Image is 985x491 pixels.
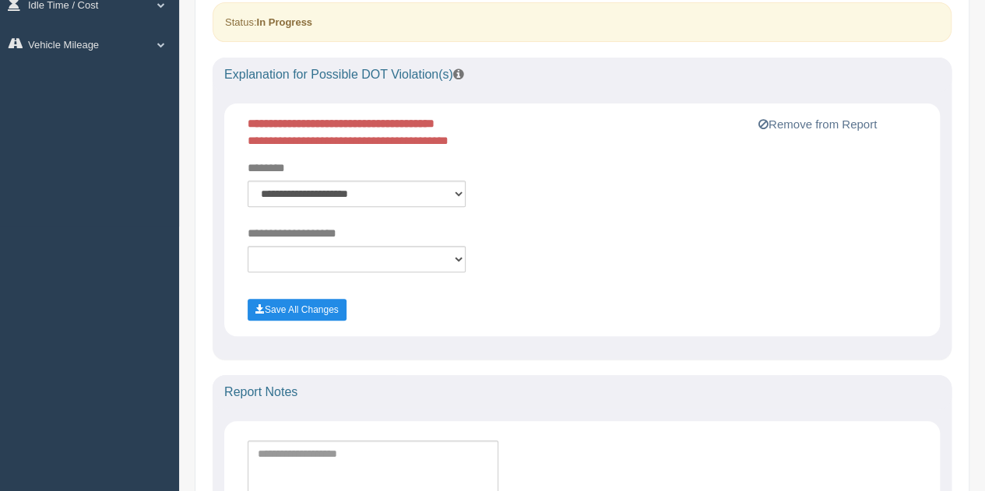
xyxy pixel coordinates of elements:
button: Remove from Report [754,115,881,134]
div: Explanation for Possible DOT Violation(s) [213,58,952,92]
div: Report Notes [213,375,952,409]
div: Status: [213,2,952,42]
button: Save [248,299,347,321]
strong: In Progress [256,16,312,28]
